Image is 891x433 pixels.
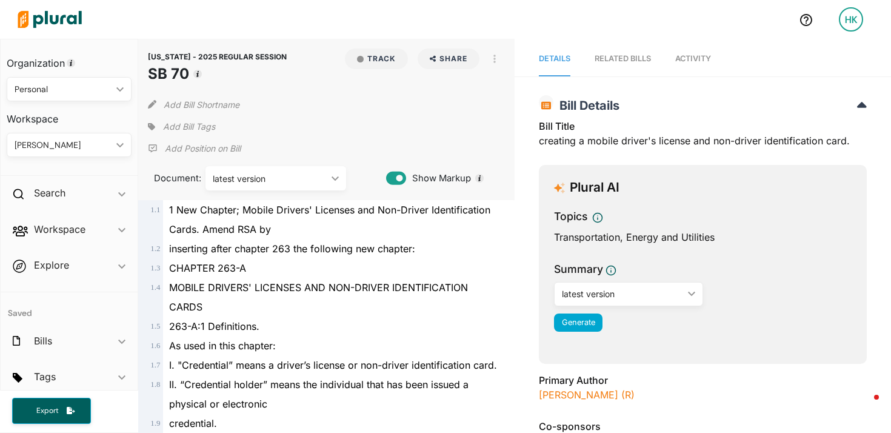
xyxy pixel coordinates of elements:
button: Track [345,49,408,69]
h2: Workspace [34,223,85,236]
span: Generate [562,318,595,327]
div: RELATED BILLS [595,53,651,64]
span: I. "Credential” means a driver’s license or non-driver identification card. [169,359,497,371]
div: Add tags [148,118,215,136]
span: CHAPTER 263-A [169,262,246,274]
a: Details [539,42,570,76]
button: Generate [554,314,602,332]
span: Add Bill Tags [163,121,215,133]
div: Tooltip anchor [65,58,76,69]
span: 1 . 2 [150,244,160,253]
span: Activity [675,54,711,63]
a: [PERSON_NAME] (R) [539,389,635,401]
span: 1 . 4 [150,283,160,292]
div: Tooltip anchor [192,69,203,79]
div: HK [839,7,863,32]
h4: Saved [1,292,138,322]
h2: Bills [34,334,52,347]
span: Bill Details [553,98,619,113]
span: MOBILE DRIVERS' LICENSES AND NON-DRIVER IDENTIFICATION CARDS [169,281,468,313]
span: credential. [169,417,217,429]
h3: Bill Title [539,119,867,133]
div: latest version [213,172,327,185]
button: Add Bill Shortname [164,95,239,114]
div: Transportation, Energy and Utilities [554,230,852,244]
div: Personal [15,83,112,96]
h3: Plural AI [570,180,619,195]
button: Share [413,49,485,69]
h2: Tags [34,370,56,383]
div: latest version [562,287,682,300]
span: Document: [148,172,190,185]
a: HK [829,2,873,36]
h1: SB 70 [148,63,287,85]
div: creating a mobile driver's license and non-driver identification card. [539,119,867,155]
span: Show Markup [406,172,471,185]
span: 1 New Chapter; Mobile Drivers' Licenses and Non-Driver Identification Cards. Amend RSA by [169,204,490,235]
p: Add Position on Bill [165,143,241,155]
div: [PERSON_NAME] [15,139,112,152]
span: 1 . 6 [150,341,160,350]
span: 1 . 7 [150,361,160,369]
h3: Topics [554,209,587,224]
a: RELATED BILLS [595,42,651,76]
h3: Primary Author [539,373,867,388]
span: Export [28,406,67,416]
span: 1 . 5 [150,322,160,331]
span: 1 . 1 [150,206,160,214]
iframe: Intercom live chat [850,392,879,421]
span: As used in this chapter: [169,340,276,352]
span: II. “Credential holder” means the individual that has been issued a physical or electronic [169,378,469,410]
button: Export [12,398,91,424]
span: 1 . 3 [150,264,160,272]
h2: Explore [34,258,69,272]
span: 1 . 9 [150,419,160,428]
div: Add Position Statement [148,139,241,158]
h2: Search [34,186,65,200]
div: Tooltip anchor [474,173,485,184]
span: inserting after chapter 263 the following new chapter: [169,243,415,255]
h3: Organization [7,45,132,72]
span: Details [539,54,570,63]
a: Activity [675,42,711,76]
button: Share [418,49,480,69]
h3: Summary [554,261,603,277]
h3: Workspace [7,101,132,128]
span: 1 . 8 [150,380,160,389]
span: [US_STATE] - 2025 REGULAR SESSION [148,52,287,61]
span: 263-A:1 Definitions. [169,320,259,332]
